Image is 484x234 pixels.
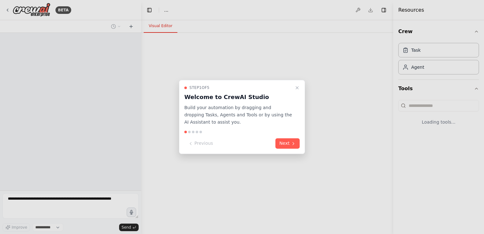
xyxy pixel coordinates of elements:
[184,93,292,102] h3: Welcome to CrewAI Studio
[293,84,301,91] button: Close walkthrough
[145,6,154,15] button: Hide left sidebar
[184,138,217,149] button: Previous
[189,85,210,90] span: Step 1 of 5
[275,138,300,149] button: Next
[184,104,292,126] p: Build your automation by dragging and dropping Tasks, Agents and Tools or by using the AI Assista...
